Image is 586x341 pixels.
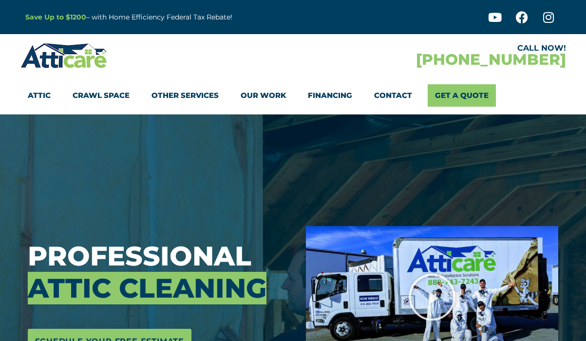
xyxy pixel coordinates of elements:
a: Attic [28,84,51,107]
a: Save Up to $1200 [25,13,86,21]
a: Contact [374,84,412,107]
span: Attic Cleaning [28,272,266,304]
div: Play Video [408,273,456,322]
a: Financing [308,84,352,107]
a: Crawl Space [73,84,130,107]
div: CALL NOW! [293,44,566,52]
a: Other Services [151,84,219,107]
nav: Menu [28,84,559,107]
a: Get A Quote [428,84,496,107]
h3: Professional [28,240,292,304]
a: Our Work [241,84,286,107]
p: – with Home Efficiency Federal Tax Rebate! [25,12,341,23]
